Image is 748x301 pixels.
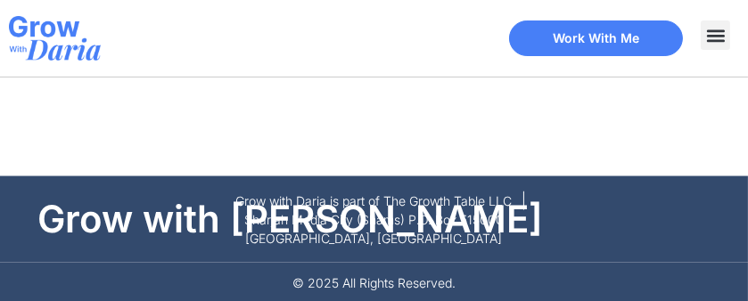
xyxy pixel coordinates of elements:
div: Menu Toggle [701,20,730,50]
a: Grow with [PERSON_NAME] [37,196,543,241]
a: Work With Me [509,20,683,56]
span: Sharjah Media City (Shams) P.O. Box 515000 [GEOGRAPHIC_DATA], [GEOGRAPHIC_DATA] [206,210,543,248]
p: © 2025 All Rights Reserved. [37,273,711,292]
span: Work With Me [553,32,639,45]
span: Grow with Daria is part of The Growth Table LLC [235,191,512,210]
